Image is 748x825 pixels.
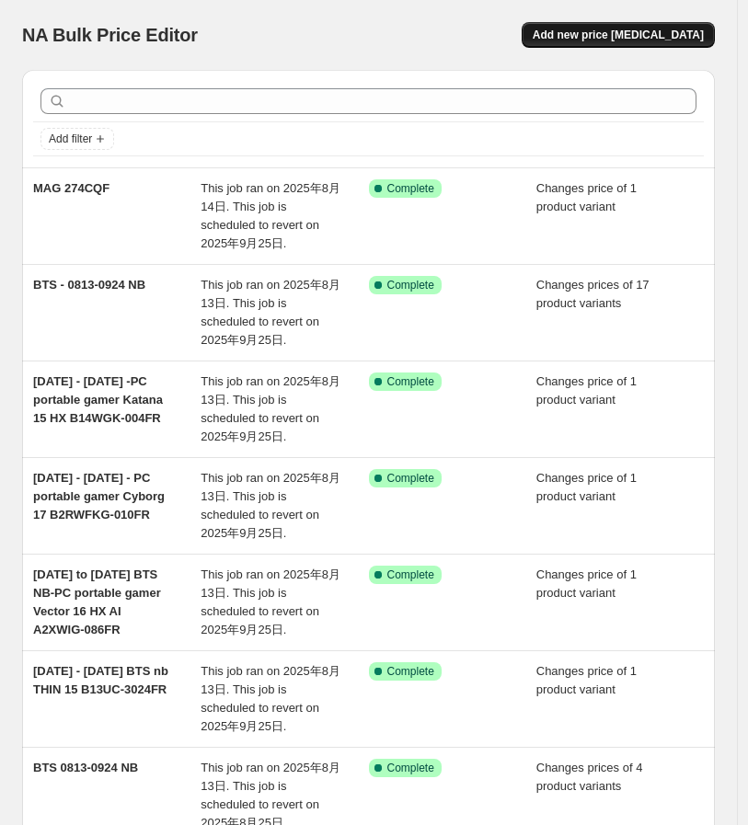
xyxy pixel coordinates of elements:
span: BTS - 0813-0924 NB [33,278,145,292]
span: Complete [387,374,434,389]
span: Changes prices of 17 product variants [536,278,650,310]
span: Complete [387,761,434,775]
span: Changes price of 1 product variant [536,181,637,213]
span: Complete [387,567,434,582]
span: [DATE] - [DATE] - PC portable gamer Cyborg 17 B2RWFKG-010FR [33,471,165,521]
span: [DATE] to [DATE] BTS NB-PC portable gamer Vector 16 HX AI A2XWIG-086FR [33,567,161,636]
span: This job ran on 2025年8月13日. This job is scheduled to revert on 2025年9月25日. [201,567,340,636]
span: Add filter [49,132,92,146]
span: Complete [387,181,434,196]
span: Complete [387,664,434,679]
span: This job ran on 2025年8月13日. This job is scheduled to revert on 2025年9月25日. [201,278,340,347]
span: Changes price of 1 product variant [536,567,637,600]
span: This job ran on 2025年8月13日. This job is scheduled to revert on 2025年9月25日. [201,374,340,443]
span: This job ran on 2025年8月13日. This job is scheduled to revert on 2025年9月25日. [201,664,340,733]
span: [DATE] - [DATE] -PC portable gamer Katana 15 HX B14WGK-004FR [33,374,163,425]
span: MAG 274CQF [33,181,109,195]
span: Changes price of 1 product variant [536,471,637,503]
span: Changes prices of 4 product variants [536,761,643,793]
button: Add new price [MEDICAL_DATA] [522,22,715,48]
span: Complete [387,278,434,292]
span: Complete [387,471,434,486]
span: Changes price of 1 product variant [536,664,637,696]
span: BTS 0813-0924 NB [33,761,138,774]
span: NA Bulk Price Editor [22,25,198,45]
span: [DATE] - [DATE] BTS nb THIN 15 B13UC-3024FR [33,664,168,696]
span: Changes price of 1 product variant [536,374,637,407]
span: Add new price [MEDICAL_DATA] [533,28,704,42]
button: Add filter [40,128,114,150]
span: This job ran on 2025年8月13日. This job is scheduled to revert on 2025年9月25日. [201,471,340,540]
span: This job ran on 2025年8月14日. This job is scheduled to revert on 2025年9月25日. [201,181,340,250]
